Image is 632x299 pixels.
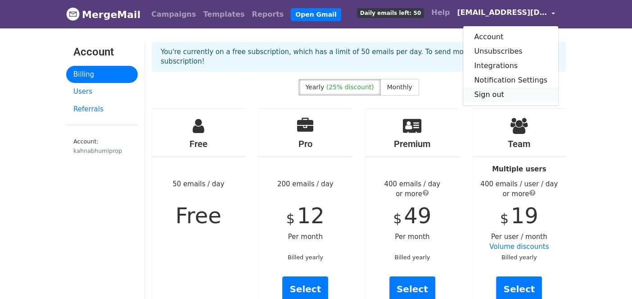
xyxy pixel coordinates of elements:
[394,254,430,261] small: Billed yearly
[366,138,459,149] h4: Premium
[161,47,557,66] p: You're currently on a free subscription, which has a limit of 50 emails per day. To send more ema...
[511,203,538,228] span: 19
[176,203,221,228] span: Free
[357,8,424,18] span: Daily emails left: 50
[199,5,248,23] a: Templates
[286,211,295,226] span: $
[463,59,558,73] a: Integrations
[463,26,559,106] div: [EMAIL_ADDRESS][DOMAIN_NAME]
[353,4,428,22] a: Daily emails left: 50
[393,211,402,226] span: $
[500,211,509,226] span: $
[291,8,341,21] a: Open Gmail
[463,44,558,59] a: Unsubscribes
[73,46,131,59] h3: Account
[587,256,632,299] iframe: Chat Widget
[404,203,431,228] span: 49
[489,243,549,251] a: Volume discounts
[66,7,80,21] img: MergeMail logo
[66,101,138,118] a: Referrals
[501,254,537,261] small: Billed yearly
[152,138,245,149] h4: Free
[457,7,547,18] span: [EMAIL_ADDRESS][DOMAIN_NAME]
[297,203,325,228] span: 12
[366,179,459,199] div: 400 emails / day or more
[463,30,558,44] a: Account
[73,138,131,155] small: Account:
[473,179,566,199] div: 400 emails / user / day or more
[473,138,566,149] h4: Team
[326,83,374,91] span: (25% discount)
[453,4,559,25] a: [EMAIL_ADDRESS][DOMAIN_NAME]
[305,83,324,91] span: Yearly
[428,4,453,22] a: Help
[387,83,412,91] span: Monthly
[73,147,131,155] div: kahnabhumiprop
[259,138,352,149] h4: Pro
[148,5,199,23] a: Campaigns
[66,5,140,24] a: MergeMail
[66,83,138,101] a: Users
[463,73,558,87] a: Notification Settings
[492,165,546,173] strong: Multiple users
[248,5,288,23] a: Reports
[463,87,558,102] a: Sign out
[288,254,323,261] small: Billed yearly
[66,66,138,83] a: Billing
